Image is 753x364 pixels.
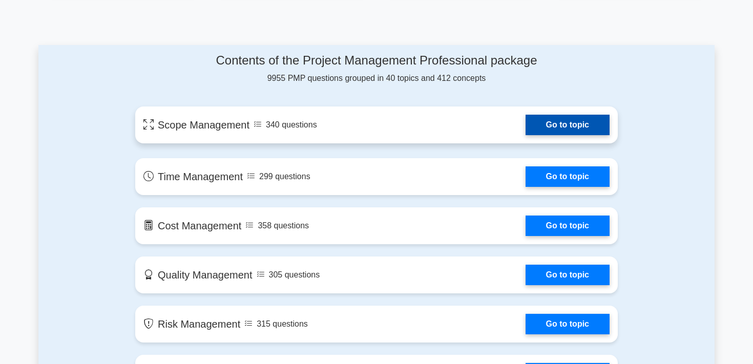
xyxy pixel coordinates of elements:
[135,53,618,84] div: 9955 PMP questions grouped in 40 topics and 412 concepts
[135,53,618,68] h4: Contents of the Project Management Professional package
[526,166,610,187] a: Go to topic
[526,216,610,236] a: Go to topic
[526,265,610,285] a: Go to topic
[526,314,610,334] a: Go to topic
[526,115,610,135] a: Go to topic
